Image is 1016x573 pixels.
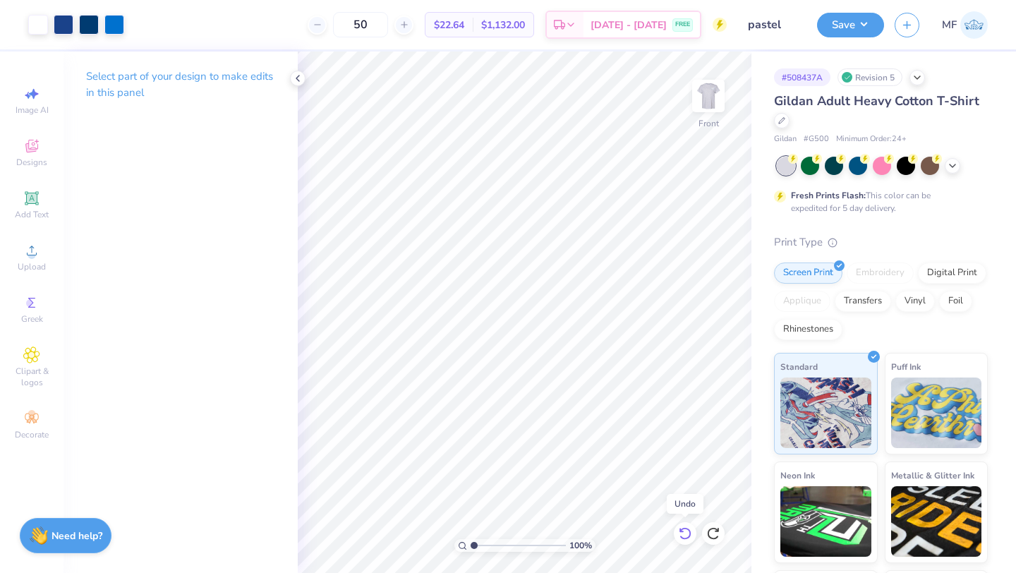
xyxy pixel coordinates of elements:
span: Image AI [16,104,49,116]
input: Untitled Design [737,11,806,39]
div: Front [698,117,719,130]
span: $1,132.00 [481,18,525,32]
img: Metallic & Glitter Ink [891,486,982,557]
span: Neon Ink [780,468,815,483]
span: Minimum Order: 24 + [836,133,907,145]
span: FREE [675,20,690,30]
span: Greek [21,313,43,325]
span: $22.64 [434,18,464,32]
span: Gildan Adult Heavy Cotton T-Shirt [774,92,979,109]
span: Designs [16,157,47,168]
span: [DATE] - [DATE] [591,18,667,32]
div: Applique [774,291,830,312]
div: Print Type [774,234,988,251]
span: Upload [18,261,46,272]
p: Select part of your design to make edits in this panel [86,68,275,101]
div: # 508437A [774,68,830,86]
span: Clipart & logos [7,366,56,388]
span: Metallic & Glitter Ink [891,468,974,483]
strong: Need help? [52,529,102,543]
div: Digital Print [918,263,986,284]
div: Transfers [835,291,891,312]
img: Puff Ink [891,378,982,448]
span: Gildan [774,133,797,145]
div: Embroidery [847,263,914,284]
img: Standard [780,378,871,448]
div: Screen Print [774,263,842,284]
img: Neon Ink [780,486,871,557]
img: Front [694,82,722,110]
div: Foil [939,291,972,312]
span: # G500 [804,133,829,145]
div: Undo [667,494,703,514]
div: This color can be expedited for 5 day delivery. [791,189,964,215]
img: Mia Fredrick [960,11,988,39]
strong: Fresh Prints Flash: [791,190,866,201]
div: Rhinestones [774,319,842,340]
input: – – [333,12,388,37]
a: MF [942,11,988,39]
span: Add Text [15,209,49,220]
span: Standard [780,359,818,374]
span: Decorate [15,429,49,440]
span: Puff Ink [891,359,921,374]
span: 100 % [569,539,592,552]
div: Vinyl [895,291,935,312]
button: Save [817,13,884,37]
span: MF [942,17,957,33]
div: Revision 5 [837,68,902,86]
